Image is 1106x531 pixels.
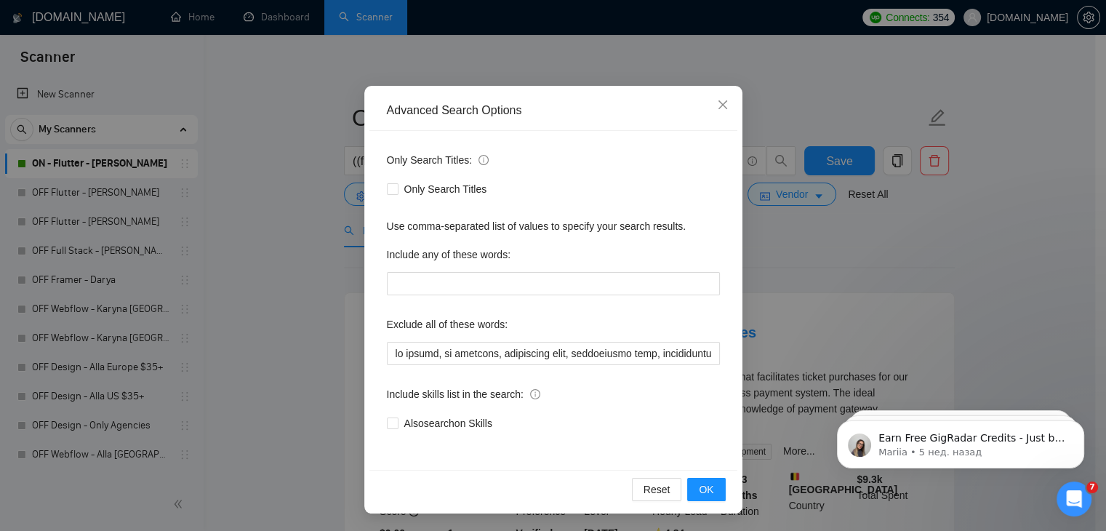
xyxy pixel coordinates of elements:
span: Only Search Titles: [387,152,489,168]
span: info-circle [478,155,489,165]
span: Include skills list in the search: [387,386,540,402]
iframe: Intercom notifications сообщение [815,390,1106,492]
button: Close [703,86,742,125]
span: info-circle [530,389,540,399]
label: Include any of these words: [387,243,510,266]
button: Reset [632,478,682,501]
div: Advanced Search Options [387,103,720,119]
div: Use comma-separated list of values to specify your search results. [387,218,720,234]
span: Also search on Skills [398,415,498,431]
span: Reset [644,482,670,498]
span: Only Search Titles [398,181,493,197]
button: OK [687,478,725,501]
span: 7 [1086,482,1098,493]
span: close [717,99,729,111]
span: OK [699,482,713,498]
iframe: Intercom live chat [1057,482,1091,516]
label: Exclude all of these words: [387,313,508,336]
